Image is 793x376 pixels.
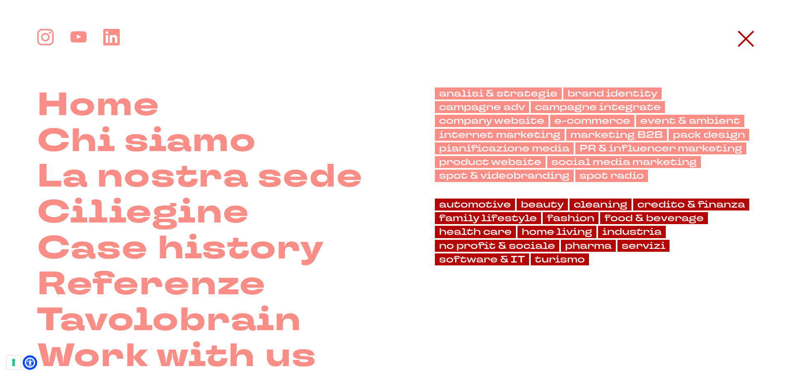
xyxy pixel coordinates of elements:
[435,129,565,141] a: internet marketing
[598,226,666,238] a: industria
[37,159,363,195] a: La nostra sede
[435,87,562,99] a: analisi & strategie
[518,226,596,238] a: home living
[37,303,302,338] a: Tavolobrain
[617,240,670,252] a: servizi
[37,195,249,231] a: Ciliegine
[575,170,648,182] a: spot radio
[636,115,744,127] a: event & ambient
[37,123,256,159] a: Chi siamo
[435,226,516,238] a: health care
[669,129,749,141] a: pack design
[25,357,35,368] a: Open Accessibility Menu
[531,101,665,113] a: campagne integrate
[563,87,662,99] a: brand identity
[37,231,324,267] a: Case history
[435,240,559,252] a: no profit & sociale
[561,240,616,252] a: pharma
[543,212,598,224] a: fashion
[550,115,634,127] a: e-commerce
[435,142,574,154] a: pianificazione media
[435,170,574,182] a: spot & videobranding
[37,338,317,374] a: Work with us
[435,253,529,265] a: software & IT
[547,156,701,168] a: social media marketing
[633,199,749,210] a: credito & finanza
[435,101,529,113] a: campagne adv
[435,212,541,224] a: family lifestyle
[435,199,515,210] a: automotive
[435,156,546,168] a: product website
[7,355,21,369] button: Le tue preferenze relative al consenso per le tecnologie di tracciamento
[575,142,746,154] a: PR & influencer marketing
[37,267,266,303] a: Referenze
[531,253,589,265] a: turismo
[566,129,667,141] a: marketing B2B
[435,115,548,127] a: company website
[600,212,708,224] a: food & beverage
[37,87,160,123] a: Home
[570,199,632,210] a: cleaning
[517,199,568,210] a: beauty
